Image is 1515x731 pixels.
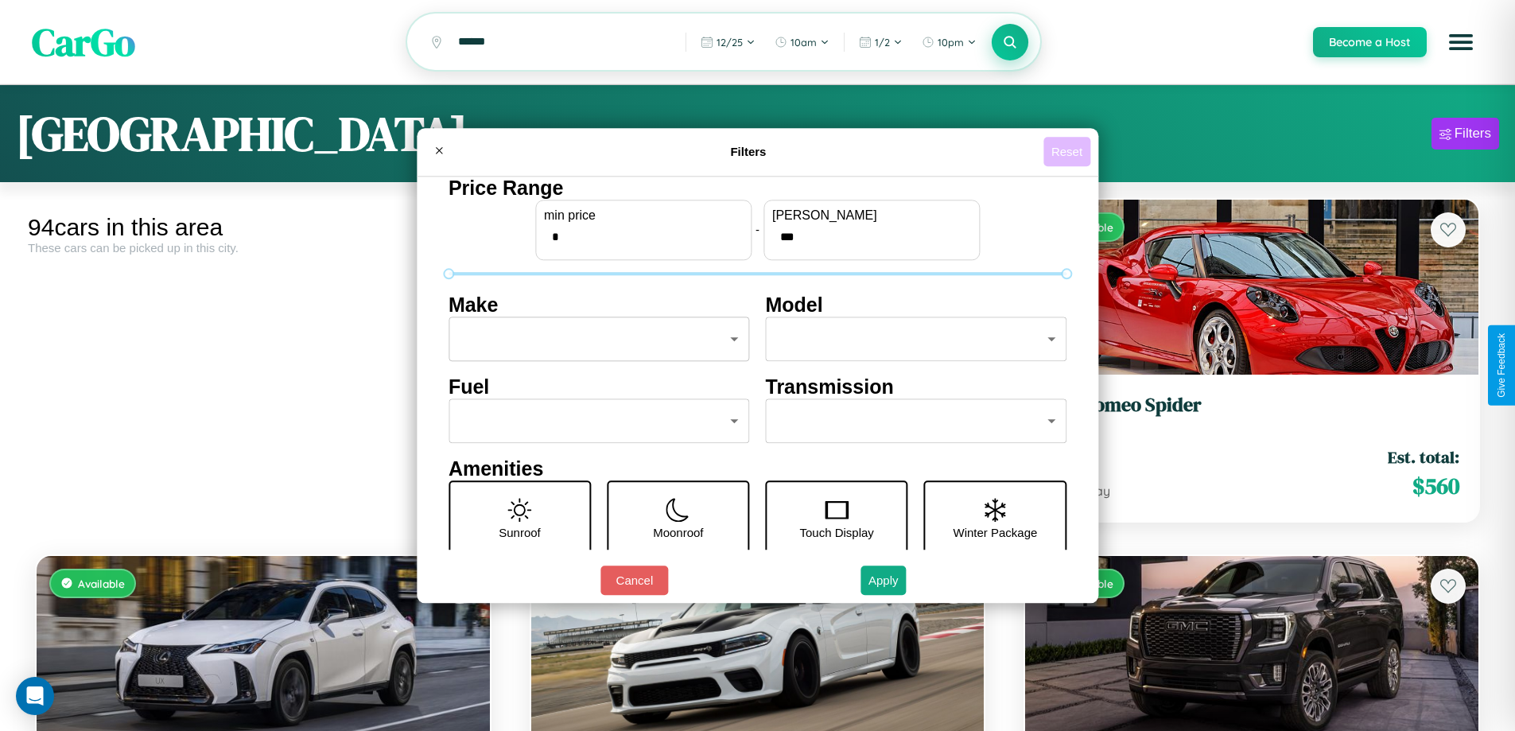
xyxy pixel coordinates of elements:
div: Give Feedback [1496,333,1507,398]
h1: [GEOGRAPHIC_DATA] [16,101,468,166]
p: Moonroof [653,522,703,543]
label: [PERSON_NAME] [772,208,971,223]
button: 12/25 [693,29,763,55]
button: 1/2 [851,29,911,55]
label: min price [544,208,743,223]
div: Filters [1455,126,1491,142]
h4: Fuel [449,375,750,399]
h3: Alfa Romeo Spider [1044,394,1459,417]
a: Alfa Romeo Spider2024 [1044,394,1459,433]
button: Cancel [600,566,668,595]
p: Touch Display [799,522,873,543]
p: - [756,219,759,240]
span: 12 / 25 [717,36,743,49]
button: Apply [860,566,907,595]
button: 10am [767,29,837,55]
span: 10am [791,36,817,49]
button: Reset [1043,137,1090,166]
span: Available [78,577,125,590]
h4: Filters [453,145,1043,158]
div: 94 cars in this area [28,214,499,241]
button: 10pm [914,29,985,55]
h4: Make [449,294,750,317]
p: Winter Package [954,522,1038,543]
span: Est. total: [1388,445,1459,469]
span: 1 / 2 [875,36,890,49]
h4: Transmission [766,375,1067,399]
div: These cars can be picked up in this city. [28,241,499,255]
div: Open Intercom Messenger [16,677,54,715]
button: Open menu [1439,20,1483,64]
button: Become a Host [1313,27,1427,57]
span: 10pm [938,36,964,49]
h4: Price Range [449,177,1066,200]
button: Filters [1431,118,1499,150]
p: Sunroof [499,522,541,543]
span: CarGo [32,16,135,68]
span: $ 560 [1412,470,1459,502]
h4: Amenities [449,457,1066,480]
h4: Model [766,294,1067,317]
